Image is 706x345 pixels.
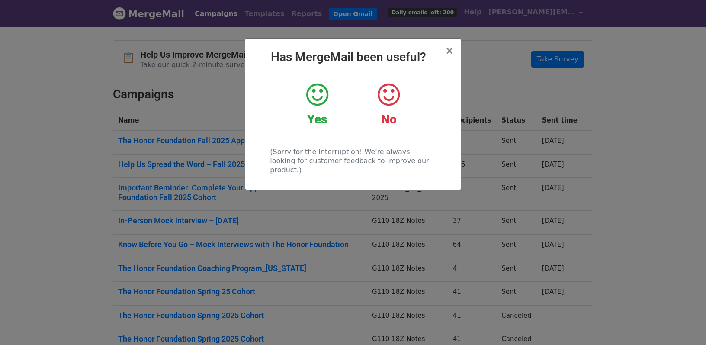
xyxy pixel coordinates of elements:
p: (Sorry for the interruption! We're always looking for customer feedback to improve our product.) [270,147,436,174]
h2: Has MergeMail been useful? [252,50,454,64]
strong: No [381,112,397,126]
strong: Yes [307,112,327,126]
a: Yes [288,82,347,127]
button: Close [445,45,454,56]
iframe: Chat Widget [663,303,706,345]
a: No [359,82,418,127]
span: × [445,45,454,57]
